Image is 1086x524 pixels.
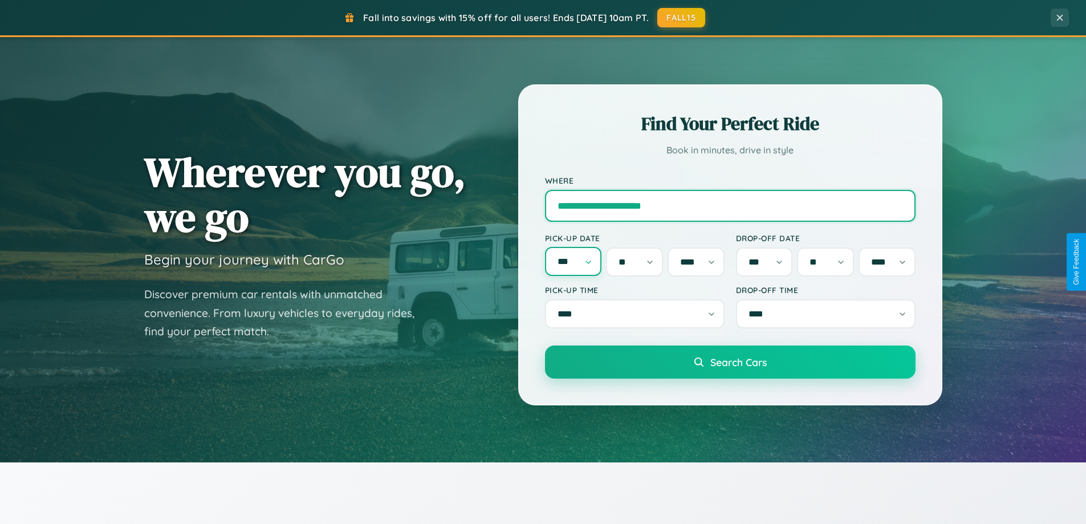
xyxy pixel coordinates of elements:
[736,285,916,295] label: Drop-off Time
[545,176,916,185] label: Where
[144,251,344,268] h3: Begin your journey with CarGo
[1072,239,1080,285] div: Give Feedback
[736,233,916,243] label: Drop-off Date
[545,285,725,295] label: Pick-up Time
[710,356,767,368] span: Search Cars
[545,346,916,379] button: Search Cars
[545,142,916,159] p: Book in minutes, drive in style
[363,12,649,23] span: Fall into savings with 15% off for all users! Ends [DATE] 10am PT.
[144,149,466,239] h1: Wherever you go, we go
[545,233,725,243] label: Pick-up Date
[657,8,705,27] button: FALL15
[144,285,429,341] p: Discover premium car rentals with unmatched convenience. From luxury vehicles to everyday rides, ...
[545,111,916,136] h2: Find Your Perfect Ride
